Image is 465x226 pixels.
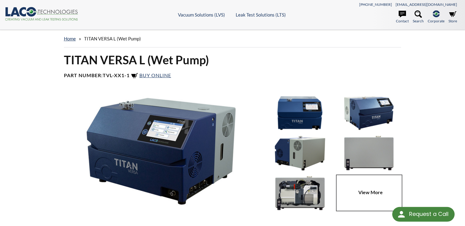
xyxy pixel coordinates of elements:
a: [PHONE_NUMBER] [359,2,392,7]
img: TITAN VERSA L, rear angled view [267,134,333,171]
img: TITAN VERSA L, rear view [336,134,402,171]
a: Search [413,10,424,24]
a: [EMAIL_ADDRESS][DOMAIN_NAME] [396,2,457,7]
h1: TITAN VERSA L (Wet Pump) [64,52,401,67]
h4: Part Number: [64,72,401,80]
img: TITAN VERSA L, right side angled view [60,94,262,208]
a: Store [448,10,457,24]
img: TITAN VERSA L, front view [267,94,333,131]
div: Request a Call [392,207,455,222]
img: round button [397,209,406,219]
a: Vacuum Solutions (LVS) [178,12,225,17]
img: TITAN VERSA L, left angled view [336,94,402,131]
a: Buy Online [131,72,171,78]
img: TITAN VERSA L - Wet pump cutaway [267,175,333,212]
div: Request a Call [409,207,448,221]
a: Contact [396,10,409,24]
span: Buy Online [139,72,171,78]
div: » [64,30,401,47]
a: home [64,36,76,41]
b: TVL-XX1-1 [103,72,130,78]
span: TITAN VERSA L (Wet Pump) [84,36,141,41]
span: Corporate [428,18,445,24]
a: Leak Test Solutions (LTS) [236,12,286,17]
